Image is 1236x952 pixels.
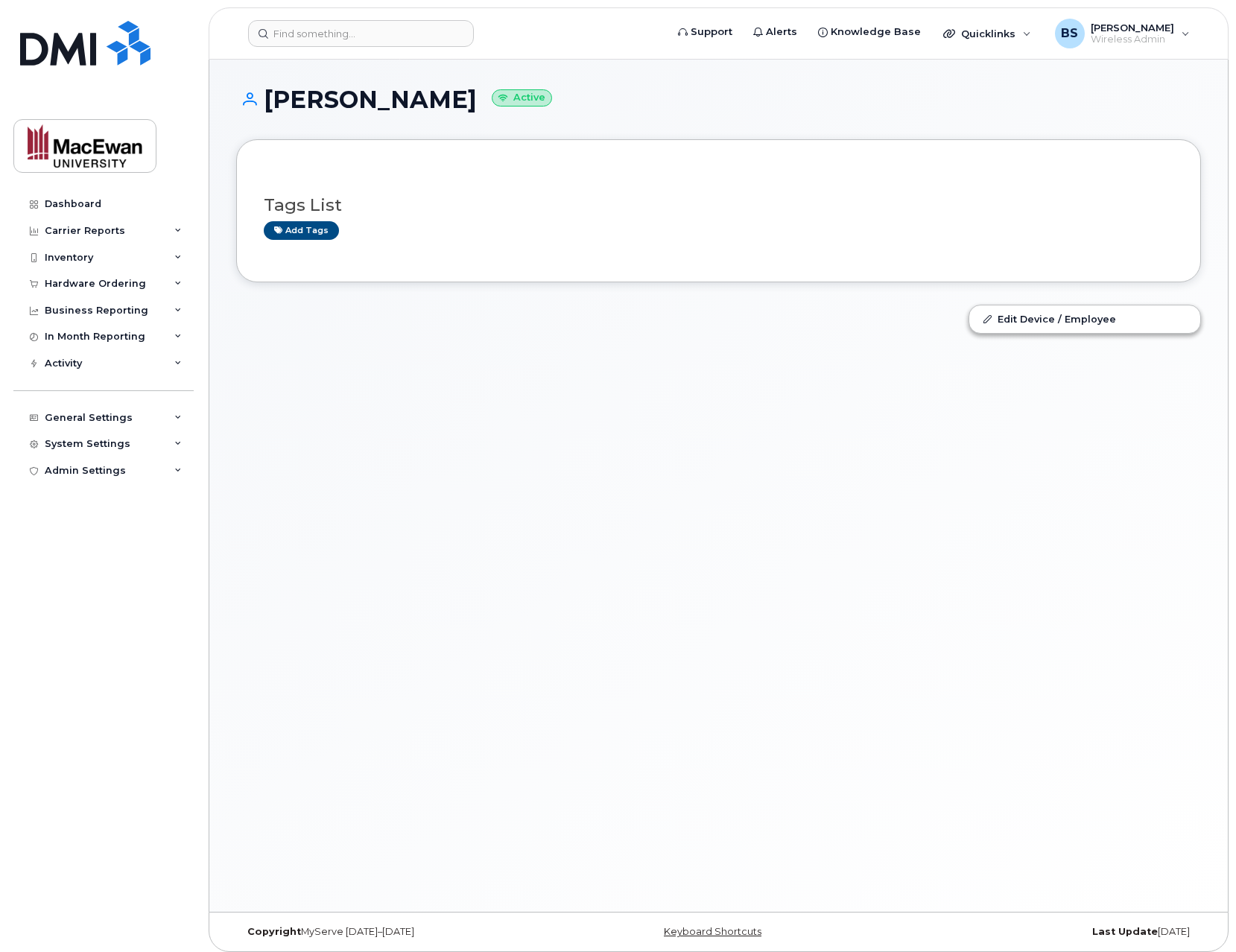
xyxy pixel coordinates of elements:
[264,196,1173,215] h3: Tags List
[236,926,558,938] div: MyServe [DATE]–[DATE]
[247,926,301,937] strong: Copyright
[264,221,339,240] a: Add tags
[879,926,1201,938] div: [DATE]
[664,926,761,937] a: Keyboard Shortcuts
[1092,926,1158,937] strong: Last Update
[969,305,1200,332] a: Edit Device / Employee
[236,86,1201,112] h1: [PERSON_NAME]
[492,89,552,107] small: Active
